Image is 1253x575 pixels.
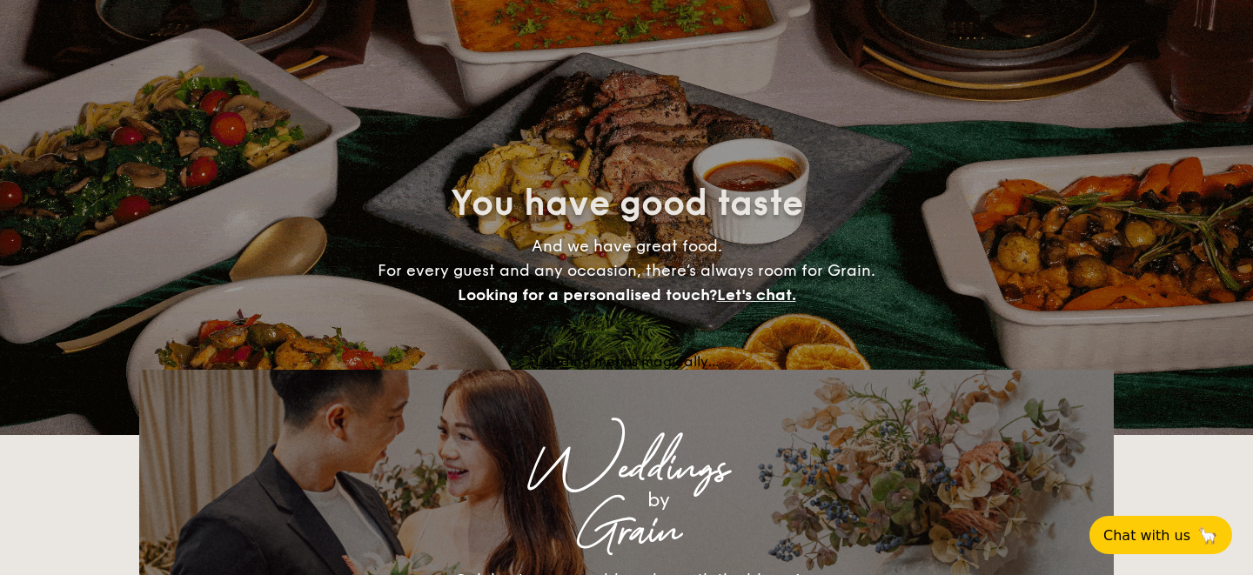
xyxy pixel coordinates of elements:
div: by [357,485,961,516]
button: Chat with us🦙 [1089,516,1232,554]
span: 🦙 [1197,525,1218,545]
span: Chat with us [1103,527,1190,544]
div: Weddings [292,453,961,485]
div: Grain [292,516,961,547]
div: Loading menus magically... [139,353,1114,370]
span: Let's chat. [717,285,796,304]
